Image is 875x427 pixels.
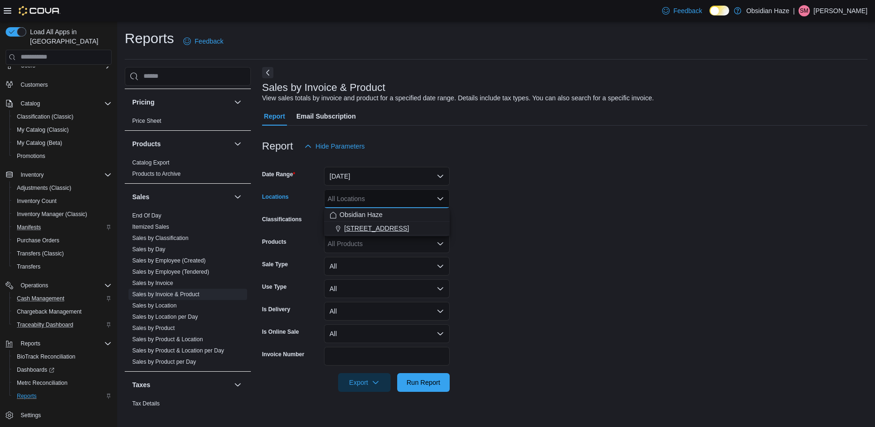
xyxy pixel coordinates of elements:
button: BioTrack Reconciliation [9,350,115,363]
a: Reports [13,390,40,402]
span: Traceabilty Dashboard [13,319,112,330]
button: Taxes [232,379,243,390]
span: Sales by Product [132,324,175,332]
label: Invoice Number [262,351,304,358]
span: Sales by Location per Day [132,313,198,321]
span: Transfers (Classic) [13,248,112,259]
label: Date Range [262,171,295,178]
p: Obsidian Haze [746,5,789,16]
h3: Sales by Invoice & Product [262,82,385,93]
button: Export [338,373,391,392]
label: Is Online Sale [262,328,299,336]
span: Purchase Orders [17,237,60,244]
label: Is Delivery [262,306,290,313]
span: Settings [21,412,41,419]
a: Catalog Export [132,159,169,166]
a: Cash Management [13,293,68,304]
label: Use Type [262,283,287,291]
div: Products [125,157,251,183]
span: Catalog [21,100,40,107]
span: Operations [21,282,48,289]
div: Taxes [125,398,251,424]
button: Hide Parameters [301,137,369,156]
a: Sales by Employee (Tendered) [132,269,209,275]
span: Purchase Orders [13,235,112,246]
span: Run Report [407,378,440,387]
div: Choose from the following options [324,208,450,235]
span: Report [264,107,285,126]
button: Reports [9,390,115,403]
button: Sales [132,192,230,202]
a: Tax Details [132,400,160,407]
a: Sales by Product & Location [132,336,203,343]
span: Metrc Reconciliation [13,377,112,389]
span: Customers [17,79,112,90]
a: Feedback [180,32,227,51]
span: Reports [17,392,37,400]
span: Sales by Invoice [132,279,173,287]
span: Cash Management [13,293,112,304]
span: Classification (Classic) [17,113,74,120]
a: My Catalog (Beta) [13,137,66,149]
button: Run Report [397,373,450,392]
span: Inventory Manager (Classic) [17,210,87,218]
a: Sales by Location [132,302,177,309]
label: Sale Type [262,261,288,268]
div: View sales totals by invoice and product for a specified date range. Details include tax types. Y... [262,93,654,103]
span: BioTrack Reconciliation [13,351,112,362]
span: Reports [21,340,40,347]
label: Locations [262,193,289,201]
a: Products to Archive [132,171,181,177]
span: Price Sheet [132,117,161,125]
span: SM [800,5,808,16]
button: Inventory [17,169,47,180]
button: Reports [2,337,115,350]
button: Taxes [132,380,230,390]
span: Sales by Employee (Created) [132,257,206,264]
button: Settings [2,408,115,422]
button: All [324,302,450,321]
button: Adjustments (Classic) [9,181,115,195]
label: Classifications [262,216,302,223]
a: Settings [17,410,45,421]
div: Soledad Muro [799,5,810,16]
button: Operations [2,279,115,292]
span: My Catalog (Beta) [17,139,62,147]
button: All [324,324,450,343]
a: Sales by Day [132,246,166,253]
span: Sales by Location [132,302,177,309]
span: Feedback [195,37,223,46]
a: Traceabilty Dashboard [13,319,77,330]
span: Manifests [17,224,41,231]
span: Classification (Classic) [13,111,112,122]
a: My Catalog (Classic) [13,124,73,135]
span: Promotions [13,150,112,162]
span: Chargeback Management [13,306,112,317]
span: Promotions [17,152,45,160]
span: Reports [17,338,112,349]
button: Sales [232,191,243,202]
span: Operations [17,280,112,291]
button: Inventory Count [9,195,115,208]
span: Manifests [13,222,112,233]
a: Promotions [13,150,49,162]
span: [STREET_ADDRESS] [344,224,409,233]
a: Sales by Classification [132,235,189,241]
button: All [324,279,450,298]
span: Catalog [17,98,112,109]
button: My Catalog (Beta) [9,136,115,150]
p: [PERSON_NAME] [814,5,867,16]
button: Purchase Orders [9,234,115,247]
span: Sales by Product & Location per Day [132,347,224,354]
button: Classification (Classic) [9,110,115,123]
span: My Catalog (Beta) [13,137,112,149]
h3: Sales [132,192,150,202]
span: Products to Archive [132,170,181,178]
a: End Of Day [132,212,161,219]
a: Customers [17,79,52,90]
h3: Pricing [132,97,154,107]
a: Classification (Classic) [13,111,77,122]
span: Sales by Product per Day [132,358,196,366]
a: Adjustments (Classic) [13,182,75,194]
